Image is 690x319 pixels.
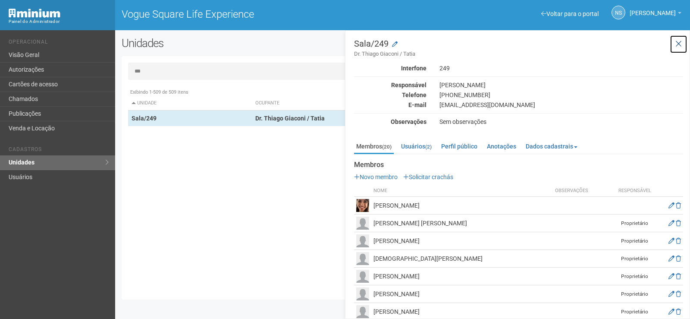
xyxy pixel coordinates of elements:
[425,144,432,150] small: (2)
[122,37,348,50] h2: Unidades
[613,268,656,285] td: Proprietário
[403,174,453,180] a: Solicitar crachás
[612,6,625,19] a: NS
[668,273,674,280] a: Editar membro
[348,118,433,126] div: Observações
[676,220,681,227] a: Excluir membro
[252,96,478,111] th: Ocupante: activate to sort column ascending
[553,185,613,197] th: Observações
[371,232,553,250] td: [PERSON_NAME]
[613,285,656,303] td: Proprietário
[399,140,434,153] a: Usuários(2)
[433,81,690,89] div: [PERSON_NAME]
[676,273,681,280] a: Excluir membro
[371,197,553,215] td: [PERSON_NAME]
[356,305,369,318] img: user.png
[668,308,674,315] a: Editar membro
[354,140,394,154] a: Membros(20)
[524,140,580,153] a: Dados cadastrais
[668,291,674,297] a: Editar membro
[630,11,681,18] a: [PERSON_NAME]
[348,91,433,99] div: Telefone
[613,215,656,232] td: Proprietário
[128,88,677,96] div: Exibindo 1-509 de 509 itens
[676,308,681,315] a: Excluir membro
[356,199,369,212] img: user.png
[676,291,681,297] a: Excluir membro
[433,64,690,72] div: 249
[382,144,392,150] small: (20)
[122,9,396,20] h1: Vogue Square Life Experience
[354,39,683,58] h3: Sala/249
[9,146,109,155] li: Cadastros
[132,115,157,122] strong: Sala/249
[255,115,325,122] strong: Dr. Thiago Giaconi / Tatia
[433,91,690,99] div: [PHONE_NUMBER]
[354,174,398,180] a: Novo membro
[371,268,553,285] td: [PERSON_NAME]
[9,9,60,18] img: Minium
[668,255,674,262] a: Editar membro
[613,185,656,197] th: Responsável
[371,250,553,268] td: [DEMOGRAPHIC_DATA][PERSON_NAME]
[128,96,252,111] th: Unidade: activate to sort column descending
[354,50,683,58] small: Dr. Thiago Giaconi / Tatia
[392,40,398,49] a: Modificar a unidade
[668,220,674,227] a: Editar membro
[433,101,690,109] div: [EMAIL_ADDRESS][DOMAIN_NAME]
[356,270,369,283] img: user.png
[356,252,369,265] img: user.png
[348,81,433,89] div: Responsável
[485,140,518,153] a: Anotações
[371,185,553,197] th: Nome
[371,285,553,303] td: [PERSON_NAME]
[9,39,109,48] li: Operacional
[356,234,369,247] img: user.png
[613,250,656,268] td: Proprietário
[676,237,681,244] a: Excluir membro
[668,237,674,244] a: Editar membro
[433,118,690,126] div: Sem observações
[630,1,676,16] span: Nicolle Silva
[354,161,683,169] strong: Membros
[676,202,681,209] a: Excluir membro
[668,202,674,209] a: Editar membro
[541,10,599,17] a: Voltar para o portal
[348,64,433,72] div: Interfone
[371,215,553,232] td: [PERSON_NAME] [PERSON_NAME]
[439,140,480,153] a: Perfil público
[613,232,656,250] td: Proprietário
[9,18,109,25] div: Painel do Administrador
[356,287,369,300] img: user.png
[676,255,681,262] a: Excluir membro
[356,217,369,230] img: user.png
[348,101,433,109] div: E-mail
